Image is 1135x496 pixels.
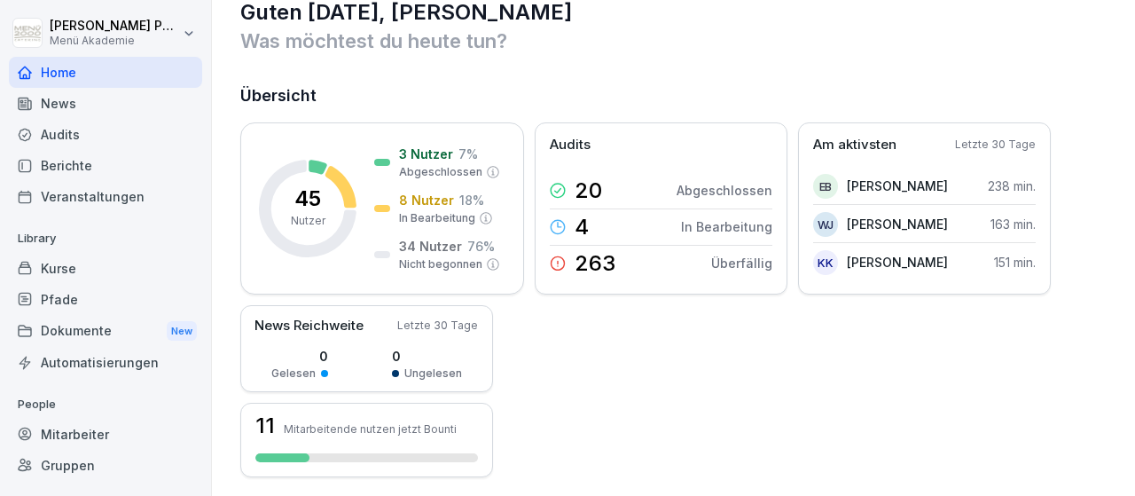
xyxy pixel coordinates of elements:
[681,217,772,236] p: In Bearbeitung
[9,450,202,481] a: Gruppen
[399,145,453,163] p: 3 Nutzer
[458,145,478,163] p: 7 %
[399,164,482,180] p: Abgeschlossen
[9,224,202,253] p: Library
[255,415,275,437] h3: 11
[9,315,202,348] div: Dokumente
[9,315,202,348] a: DokumenteNew
[9,88,202,119] a: News
[990,215,1036,233] p: 163 min.
[575,253,615,274] p: 263
[813,250,838,275] div: KK
[167,321,197,342] div: New
[50,35,179,47] p: Menü Akademie
[9,284,202,315] a: Pfade
[284,422,457,436] p: Mitarbeitende nutzen jetzt Bounti
[50,19,179,34] p: [PERSON_NAME] Pacyna
[813,135,896,155] p: Am aktivsten
[271,347,328,366] p: 0
[575,180,602,201] p: 20
[254,316,364,336] p: News Reichweite
[271,366,316,382] p: Gelesen
[9,150,202,181] a: Berichte
[9,347,202,378] a: Automatisierungen
[813,212,838,237] div: WJ
[294,188,321,209] p: 45
[459,191,484,209] p: 18 %
[847,215,948,233] p: [PERSON_NAME]
[955,137,1036,153] p: Letzte 30 Tage
[813,174,838,199] div: EB
[9,390,202,419] p: People
[240,83,1108,108] h2: Übersicht
[9,181,202,212] a: Veranstaltungen
[392,347,462,366] p: 0
[399,191,454,209] p: 8 Nutzer
[847,253,948,272] p: [PERSON_NAME]
[9,253,202,284] a: Kurse
[291,213,325,229] p: Nutzer
[397,318,478,334] p: Letzte 30 Tage
[550,135,591,155] p: Audits
[404,366,462,382] p: Ungelesen
[399,256,482,272] p: Nicht begonnen
[847,177,948,195] p: [PERSON_NAME]
[575,217,589,238] p: 4
[994,253,1036,272] p: 151 min.
[9,119,202,150] a: Audits
[467,237,495,256] p: 76 %
[9,57,202,88] a: Home
[240,27,1108,55] p: Was möchtest du heute tun?
[399,237,462,256] p: 34 Nutzer
[988,177,1036,195] p: 238 min.
[677,181,772,200] p: Abgeschlossen
[399,210,475,226] p: In Bearbeitung
[711,254,772,272] p: Überfällig
[9,419,202,450] a: Mitarbeiter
